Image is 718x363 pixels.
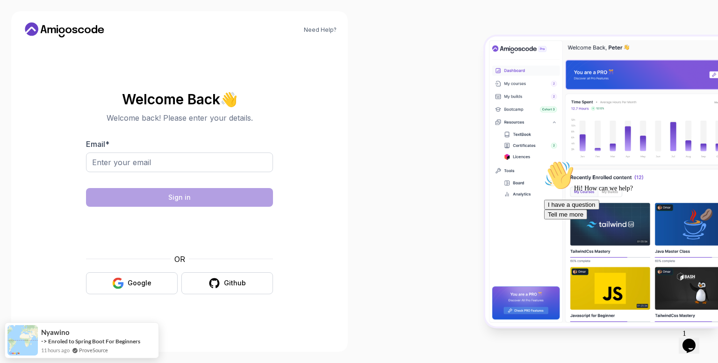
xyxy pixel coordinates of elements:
[174,254,185,265] p: OR
[181,272,273,294] button: Github
[4,28,93,35] span: Hi! How can we help?
[4,53,47,63] button: Tell me more
[485,36,718,327] img: Amigoscode Dashboard
[218,88,241,109] span: 👋
[41,346,70,354] span: 11 hours ago
[41,337,47,345] span: ->
[86,188,273,207] button: Sign in
[86,272,178,294] button: Google
[86,152,273,172] input: Enter your email
[128,278,151,288] div: Google
[79,346,108,354] a: ProveSource
[224,278,246,288] div: Github
[86,112,273,123] p: Welcome back! Please enter your details.
[109,212,250,248] iframe: Widget containing checkbox for hCaptcha security challenge
[41,328,70,336] span: Nyawino
[4,43,59,53] button: I have a question
[22,22,107,37] a: Home link
[86,92,273,107] h2: Welcome Back
[4,4,34,34] img: :wave:
[86,139,109,149] label: Email *
[4,4,172,63] div: 👋Hi! How can we help?I have a questionTell me more
[7,325,38,356] img: provesource social proof notification image
[679,326,709,354] iframe: chat widget
[540,157,709,321] iframe: chat widget
[168,193,191,202] div: Sign in
[304,26,337,34] a: Need Help?
[48,338,140,345] a: Enroled to Spring Boot For Beginners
